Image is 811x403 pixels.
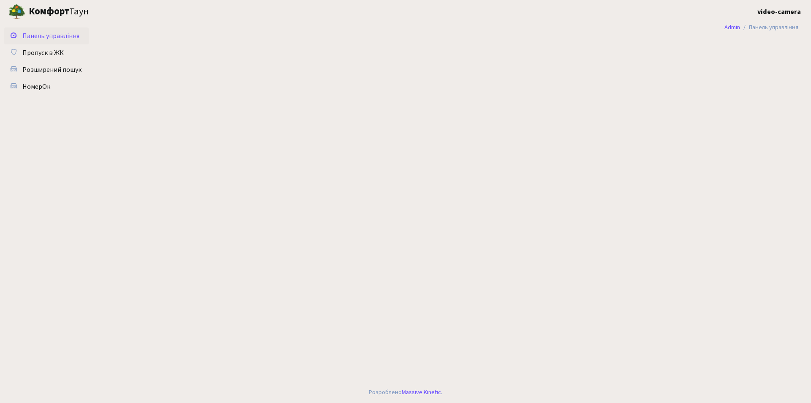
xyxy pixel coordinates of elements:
a: НомерОк [4,78,89,95]
div: Розроблено . [369,388,442,397]
li: Панель управління [740,23,798,32]
span: Таун [29,5,89,19]
b: video-camera [757,7,801,16]
button: Переключити навігацію [106,5,127,19]
b: Комфорт [29,5,69,18]
a: Розширений пошук [4,61,89,78]
span: Панель управління [22,31,79,41]
nav: breadcrumb [712,19,811,36]
a: Пропуск в ЖК [4,44,89,61]
a: Панель управління [4,27,89,44]
span: Пропуск в ЖК [22,48,64,58]
a: video-camera [757,7,801,17]
img: logo.png [8,3,25,20]
a: Massive Kinetic [402,388,441,397]
a: Admin [724,23,740,32]
span: Розширений пошук [22,65,82,74]
span: НомерОк [22,82,50,91]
